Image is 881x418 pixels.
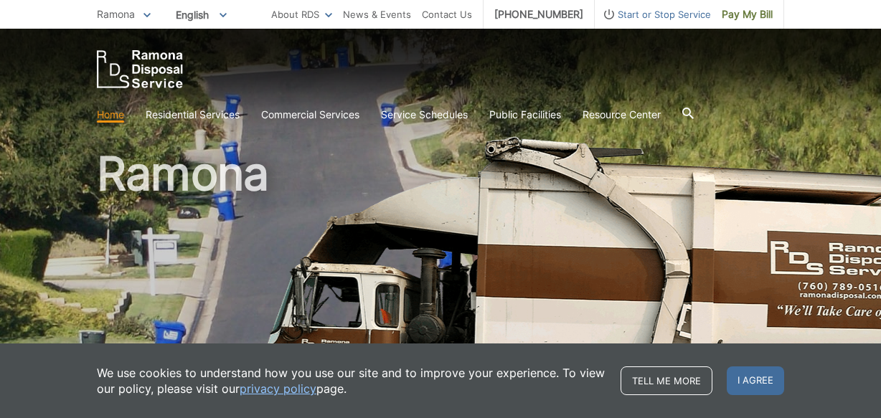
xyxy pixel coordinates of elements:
[97,107,124,123] a: Home
[722,6,773,22] span: Pay My Bill
[727,366,784,395] span: I agree
[240,381,316,396] a: privacy policy
[261,107,359,123] a: Commercial Services
[165,3,237,27] span: English
[621,366,712,395] a: Tell me more
[422,6,472,22] a: Contact Us
[343,6,411,22] a: News & Events
[97,50,183,88] a: EDCD logo. Return to the homepage.
[381,107,468,123] a: Service Schedules
[583,107,661,123] a: Resource Center
[489,107,561,123] a: Public Facilities
[97,365,606,396] p: We use cookies to understand how you use our site and to improve your experience. To view our pol...
[97,8,135,20] span: Ramona
[146,107,240,123] a: Residential Services
[271,6,332,22] a: About RDS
